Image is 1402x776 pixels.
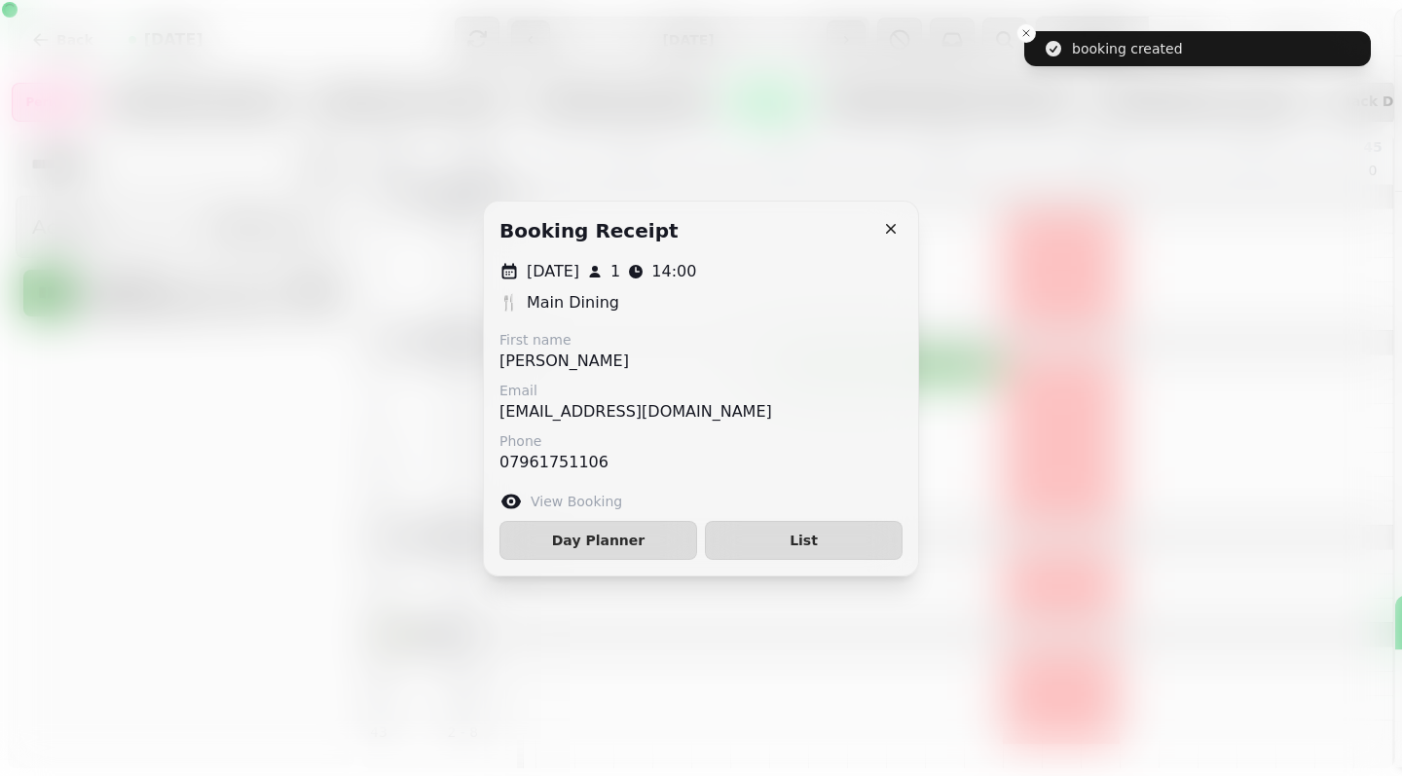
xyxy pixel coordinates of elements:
[499,350,629,373] p: [PERSON_NAME]
[527,260,579,283] p: [DATE]
[721,534,886,547] span: List
[499,217,679,244] h2: Booking receipt
[499,521,697,560] button: Day Planner
[499,381,772,400] label: Email
[651,260,696,283] p: 14:00
[610,260,620,283] p: 1
[499,451,609,474] p: 07961751106
[499,400,772,424] p: [EMAIL_ADDRESS][DOMAIN_NAME]
[499,291,519,314] p: 🍴
[499,330,629,350] label: First name
[516,534,681,547] span: Day Planner
[527,291,619,314] p: Main Dining
[705,521,903,560] button: List
[499,431,609,451] label: Phone
[531,492,622,511] label: View Booking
